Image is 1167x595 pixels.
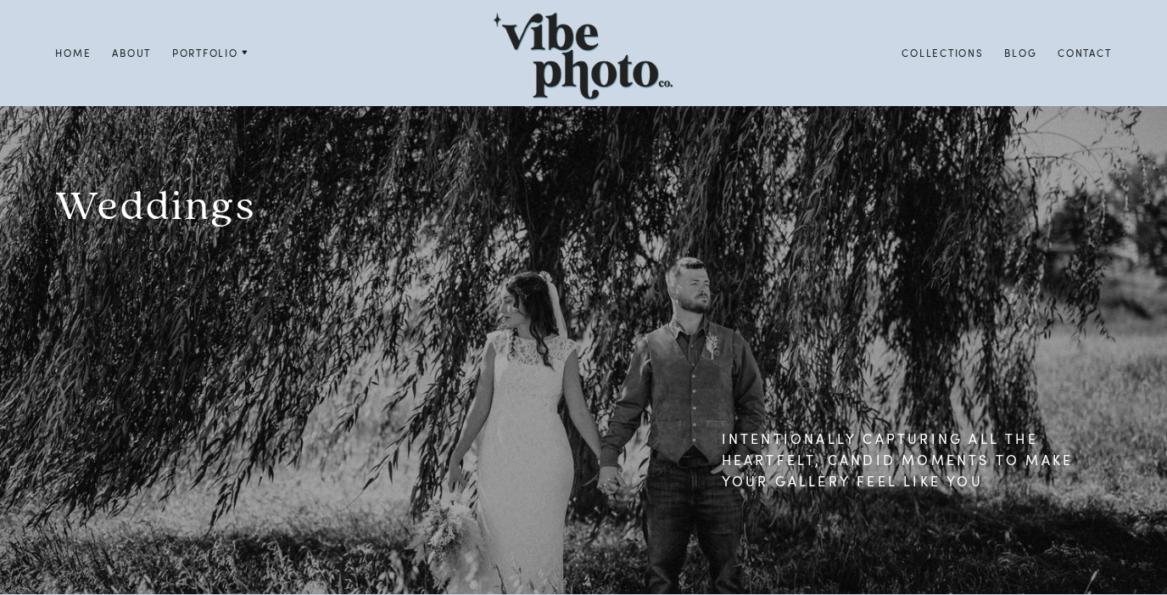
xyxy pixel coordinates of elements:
[722,471,769,492] span: your
[55,182,255,232] span: Weddings
[45,43,102,63] a: Home
[722,429,857,450] span: Intentionally
[775,471,851,492] span: gallery
[1047,43,1122,63] a: Contact
[946,471,983,492] span: you
[722,450,822,471] span: heartfelt,
[494,7,673,100] img: Vibe Photo Co.
[1025,450,1073,471] span: make
[994,43,1047,63] a: Blog
[828,450,896,471] span: candid
[902,450,989,471] span: moments
[161,43,260,63] a: Portfolio
[172,46,238,61] span: Portfolio
[102,43,162,63] a: About
[857,471,897,492] span: feel
[863,429,963,450] span: capturing
[969,429,999,450] span: all
[891,43,994,63] a: Collections
[1005,429,1038,450] span: the
[903,471,941,492] span: like
[996,450,1019,471] span: to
